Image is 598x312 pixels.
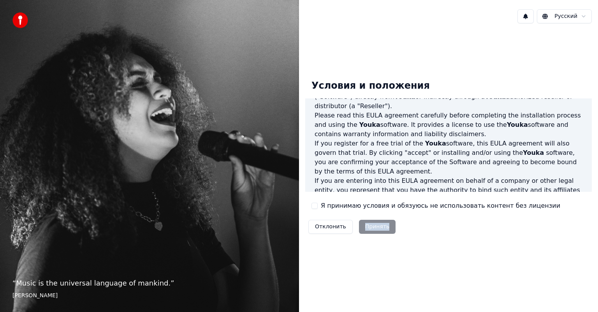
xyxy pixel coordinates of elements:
[315,139,582,176] p: If you register for a free trial of the software, this EULA agreement will also govern that trial...
[315,111,582,139] p: Please read this EULA agreement carefully before completing the installation process and using th...
[359,121,380,128] span: Youka
[321,201,560,210] label: Я принимаю условия и обязуюсь не использовать контент без лицензии
[305,74,436,98] div: Условия и положения
[394,93,415,100] span: Youka
[507,121,528,128] span: Youka
[523,149,544,156] span: Youka
[12,292,287,300] footer: [PERSON_NAME]
[12,278,287,289] p: “ Music is the universal language of mankind. ”
[485,93,506,100] span: Youka
[425,140,446,147] span: Youka
[12,12,28,28] img: youka
[308,220,353,234] button: Отклонить
[315,176,582,223] p: If you are entering into this EULA agreement on behalf of a company or other legal entity, you re...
